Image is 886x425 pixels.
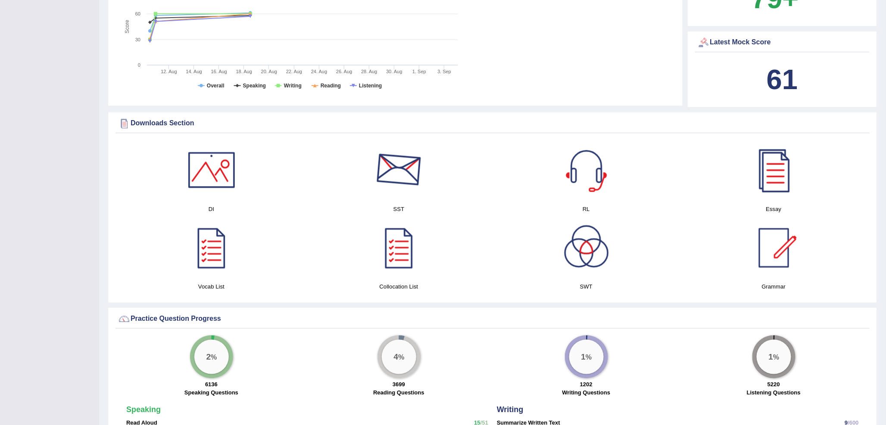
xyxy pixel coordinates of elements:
big: 4 [393,352,398,361]
tspan: Overall [207,83,225,89]
tspan: 18. Aug [236,69,252,74]
tspan: Speaking [243,83,266,89]
div: Practice Question Progress [118,313,867,326]
text: 0 [138,62,140,68]
tspan: Writing [284,83,302,89]
tspan: Score [124,20,130,34]
big: 1 [768,352,773,361]
strong: Writing [497,406,524,414]
big: 1 [581,352,586,361]
h4: RL [497,205,676,214]
b: 61 [767,64,798,95]
tspan: 22. Aug [286,69,302,74]
tspan: 3. Sep [437,69,451,74]
div: % [757,340,791,374]
big: 2 [206,352,211,361]
tspan: Listening [359,83,382,89]
strong: 3699 [393,382,405,388]
label: Speaking Questions [184,389,238,397]
tspan: 28. Aug [361,69,377,74]
h4: Collocation List [309,282,488,292]
tspan: 20. Aug [261,69,277,74]
strong: 6136 [205,382,218,388]
h4: SST [309,205,488,214]
tspan: 14. Aug [186,69,202,74]
div: % [569,340,604,374]
strong: 1202 [580,382,593,388]
label: Writing Questions [562,389,611,397]
h4: Essay [684,205,863,214]
tspan: 24. Aug [311,69,327,74]
h4: Grammar [684,282,863,292]
tspan: 12. Aug [161,69,177,74]
div: % [194,340,229,374]
strong: 5220 [767,382,780,388]
h4: Vocab List [122,282,301,292]
h4: SWT [497,282,676,292]
label: Reading Questions [373,389,424,397]
tspan: 16. Aug [211,69,227,74]
div: Downloads Section [118,117,867,130]
label: Listening Questions [747,389,801,397]
text: 60 [135,11,140,16]
tspan: Reading [321,83,341,89]
div: % [382,340,416,374]
h4: DI [122,205,301,214]
tspan: 26. Aug [336,69,352,74]
strong: Speaking [126,406,161,414]
tspan: 1. Sep [412,69,426,74]
text: 30 [135,37,140,42]
div: Latest Mock Score [697,36,868,49]
tspan: 30. Aug [386,69,402,74]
